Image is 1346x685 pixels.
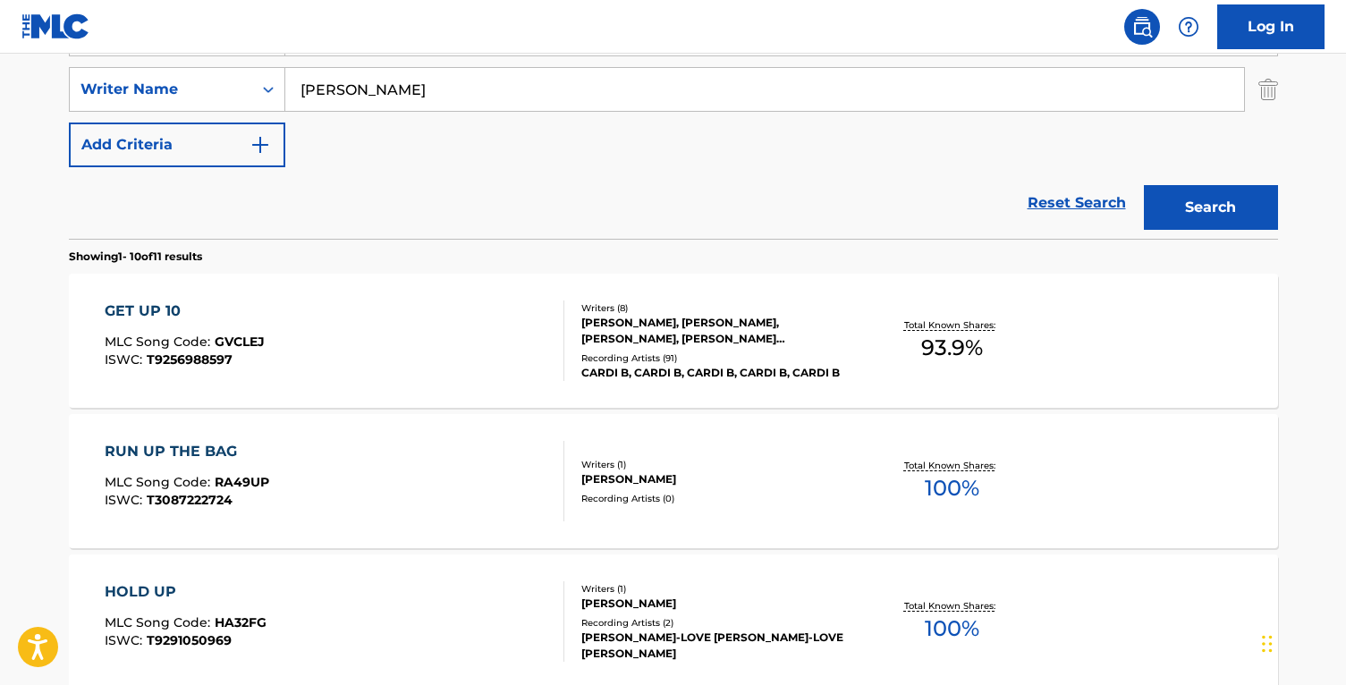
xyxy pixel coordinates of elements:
div: [PERSON_NAME] [581,596,851,612]
div: Recording Artists ( 2 ) [581,616,851,630]
span: 93.9 % [921,332,983,364]
span: GVCLEJ [215,334,265,350]
img: Delete Criterion [1258,67,1278,112]
span: T3087222724 [147,492,233,508]
p: Total Known Shares: [904,318,1000,332]
div: CARDI B, CARDI B, CARDI B, CARDI B, CARDI B [581,365,851,381]
span: RA49UP [215,474,269,490]
a: Reset Search [1019,183,1135,223]
img: 9d2ae6d4665cec9f34b9.svg [250,134,271,156]
div: [PERSON_NAME], [PERSON_NAME], [PERSON_NAME], [PERSON_NAME] [PERSON_NAME], [PERSON_NAME], [PERSON_... [581,315,851,347]
p: Total Known Shares: [904,459,1000,472]
div: [PERSON_NAME] [581,471,851,487]
p: Showing 1 - 10 of 11 results [69,249,202,265]
div: RUN UP THE BAG [105,441,269,462]
span: 100 % [925,472,979,504]
span: 100 % [925,613,979,645]
span: MLC Song Code : [105,334,215,350]
div: Writers ( 8 ) [581,301,851,315]
span: MLC Song Code : [105,474,215,490]
div: [PERSON_NAME]-LOVE [PERSON_NAME]-LOVE [PERSON_NAME] [581,630,851,662]
a: GET UP 10MLC Song Code:GVCLEJISWC:T9256988597Writers (8)[PERSON_NAME], [PERSON_NAME], [PERSON_NAM... [69,274,1278,408]
img: search [1131,16,1153,38]
button: Search [1144,185,1278,230]
span: T9256988597 [147,351,233,368]
div: Writers ( 1 ) [581,582,851,596]
div: Recording Artists ( 0 ) [581,492,851,505]
form: Search Form [69,12,1278,239]
div: Drag [1262,617,1273,671]
p: Total Known Shares: [904,599,1000,613]
a: RUN UP THE BAGMLC Song Code:RA49UPISWC:T3087222724Writers (1)[PERSON_NAME]Recording Artists (0)To... [69,414,1278,548]
a: Public Search [1124,9,1160,45]
span: T9291050969 [147,632,232,648]
span: ISWC : [105,351,147,368]
div: Writer Name [80,79,241,100]
span: MLC Song Code : [105,614,215,630]
div: Help [1171,9,1206,45]
img: help [1178,16,1199,38]
button: Add Criteria [69,123,285,167]
div: Writers ( 1 ) [581,458,851,471]
img: MLC Logo [21,13,90,39]
div: GET UP 10 [105,300,265,322]
iframe: Chat Widget [1257,599,1346,685]
a: Log In [1217,4,1325,49]
div: HOLD UP [105,581,267,603]
div: Recording Artists ( 91 ) [581,351,851,365]
span: HA32FG [215,614,267,630]
span: ISWC : [105,632,147,648]
span: ISWC : [105,492,147,508]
